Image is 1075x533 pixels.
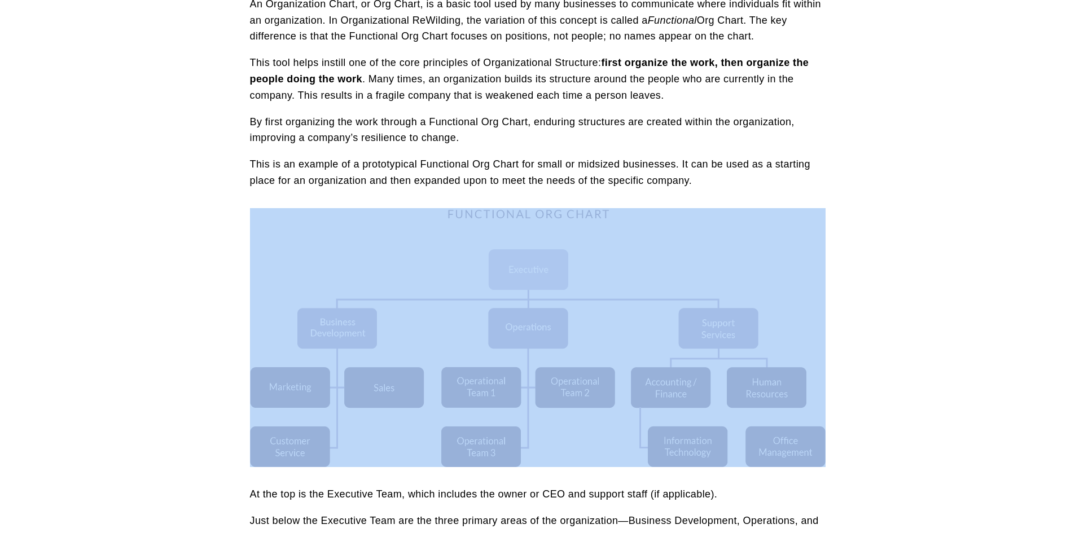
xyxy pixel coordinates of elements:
[250,55,826,103] p: This tool helps instill one of the core principles of Organizational Structure: . Many times, an ...
[250,114,826,147] p: By first organizing the work through a Functional Org Chart, enduring structures are created with...
[250,486,826,503] p: At the top is the Executive Team, which includes the owner or CEO and support staff (if applicable).
[648,15,697,26] em: Functional
[250,57,812,85] strong: first organize the work, then organize the people doing the work
[250,156,826,189] p: This is an example of a prototypical Functional Org Chart for small or midsized businesses. It ca...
